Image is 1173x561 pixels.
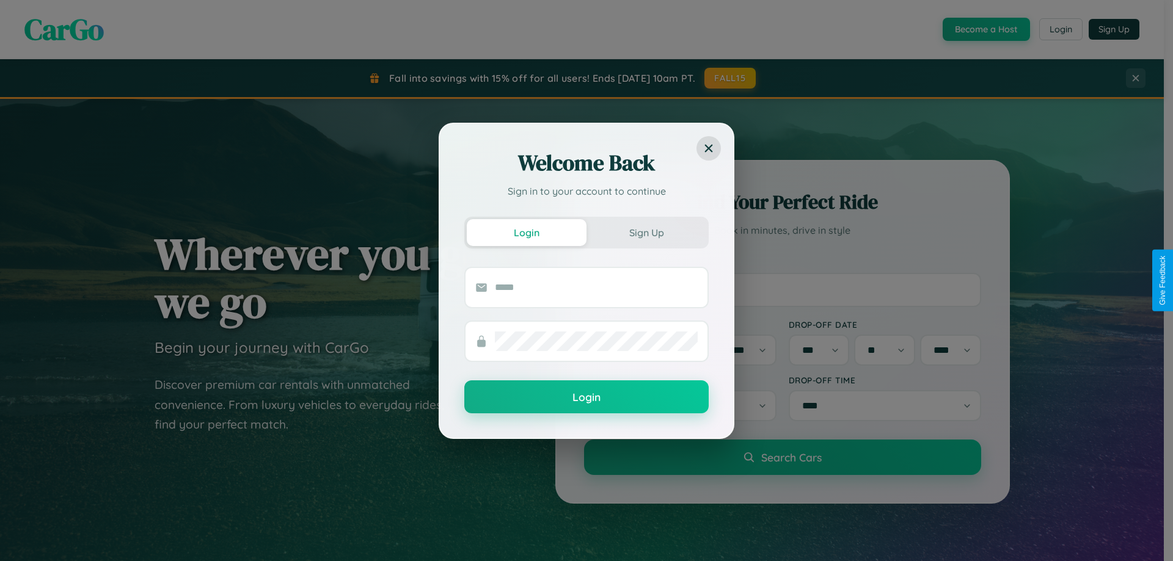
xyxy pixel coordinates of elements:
p: Sign in to your account to continue [464,184,709,198]
button: Sign Up [586,219,706,246]
div: Give Feedback [1158,256,1167,305]
h2: Welcome Back [464,148,709,178]
button: Login [464,380,709,413]
button: Login [467,219,586,246]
